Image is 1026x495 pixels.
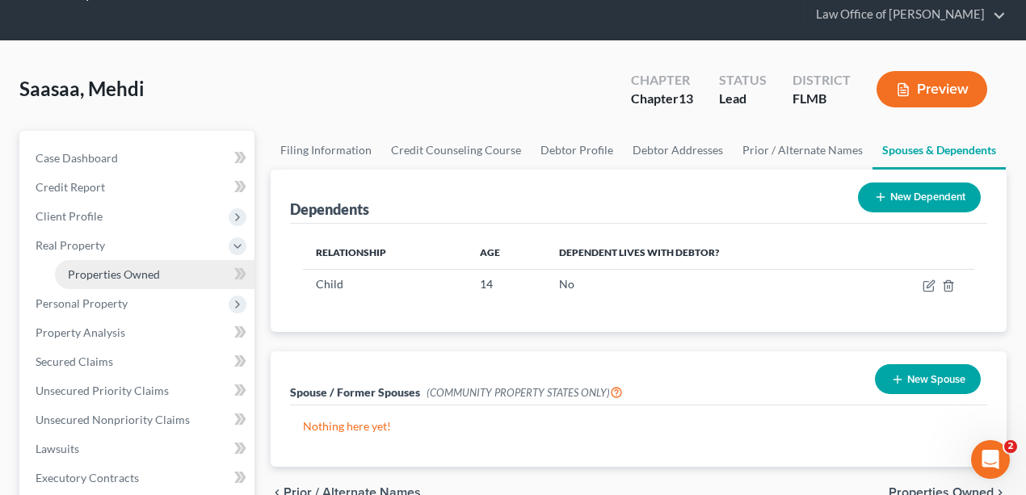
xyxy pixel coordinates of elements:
td: No [546,269,864,300]
button: New Dependent [858,182,981,212]
span: Case Dashboard [36,151,118,165]
span: Lawsuits [36,442,79,455]
a: Filing Information [271,131,381,170]
a: Credit Counseling Course [381,131,531,170]
span: Executory Contracts [36,471,139,485]
div: Chapter [631,71,693,90]
span: 2 [1004,440,1017,453]
a: Property Analysis [23,318,254,347]
th: Age [467,237,546,269]
a: Debtor Profile [531,131,623,170]
a: Unsecured Priority Claims [23,376,254,405]
div: Dependents [290,199,369,219]
span: 13 [679,90,693,106]
a: Unsecured Nonpriority Claims [23,405,254,434]
span: Credit Report [36,180,105,194]
span: Spouse / Former Spouses [290,385,420,399]
span: Saasaa, Mehdi [19,77,145,100]
th: Dependent lives with debtor? [546,237,864,269]
a: Secured Claims [23,347,254,376]
p: Nothing here yet! [303,418,975,434]
div: District [793,71,851,90]
div: Status [719,71,767,90]
iframe: Intercom live chat [971,440,1010,479]
span: Unsecured Nonpriority Claims [36,413,190,426]
button: Preview [877,71,987,107]
span: Properties Owned [68,267,160,281]
a: Debtor Addresses [623,131,733,170]
div: FLMB [793,90,851,108]
span: Unsecured Priority Claims [36,384,169,397]
a: Spouses & Dependents [873,131,1006,170]
a: Case Dashboard [23,144,254,173]
div: Chapter [631,90,693,108]
span: Property Analysis [36,325,125,339]
a: Executory Contracts [23,464,254,493]
td: Child [303,269,468,300]
th: Relationship [303,237,468,269]
span: (COMMUNITY PROPERTY STATES ONLY) [427,386,623,399]
span: Secured Claims [36,354,113,368]
a: Lawsuits [23,434,254,464]
div: Lead [719,90,767,108]
a: Credit Report [23,173,254,202]
td: 14 [467,269,546,300]
span: Real Property [36,238,105,252]
a: Prior / Alternate Names [733,131,873,170]
span: Client Profile [36,209,103,223]
a: Properties Owned [55,260,254,289]
button: New Spouse [875,364,981,394]
span: Personal Property [36,296,128,310]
